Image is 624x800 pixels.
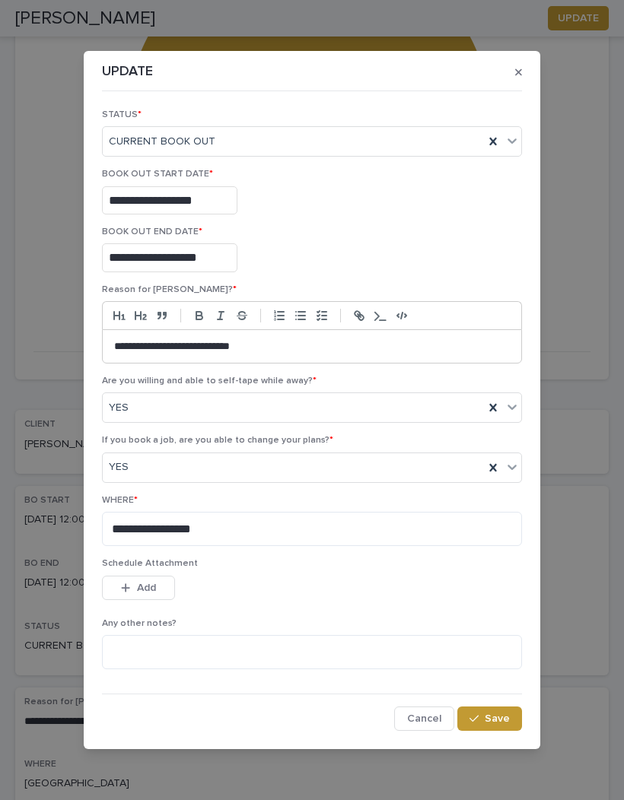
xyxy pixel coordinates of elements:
span: YES [109,459,129,475]
span: If you book a job, are you able to change your plans? [102,436,333,445]
span: Any other notes? [102,619,177,628]
span: Reason for [PERSON_NAME]? [102,285,237,294]
span: WHERE [102,496,138,505]
button: Save [457,706,522,731]
p: UPDATE [102,64,153,81]
span: STATUS [102,110,142,119]
span: Add [137,583,156,593]
span: Are you willing and able to self-tape while away? [102,376,317,386]
span: Schedule Attachment [102,559,198,568]
span: Save [485,713,510,724]
button: Cancel [394,706,454,731]
span: Cancel [407,713,441,724]
span: CURRENT BOOK OUT [109,134,215,150]
span: YES [109,400,129,416]
span: BOOK OUT START DATE [102,170,213,179]
button: Add [102,576,175,600]
span: BOOK OUT END DATE [102,227,202,237]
